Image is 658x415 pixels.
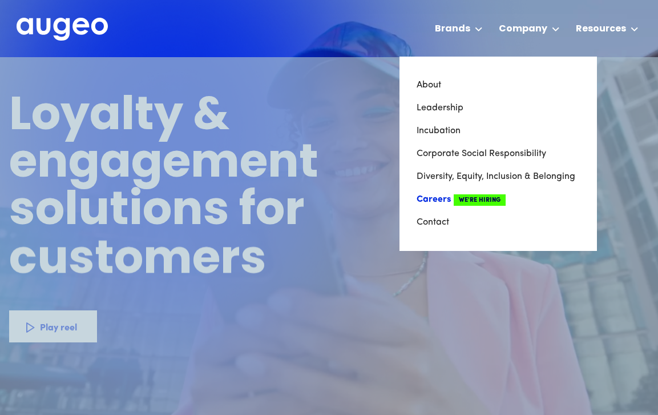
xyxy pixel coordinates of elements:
div: Resources [576,22,626,36]
a: CareersWe're Hiring [417,188,580,211]
img: Augeo's full logo in white. [17,18,108,41]
span: We're Hiring [454,194,506,206]
a: Diversity, Equity, Inclusion & Belonging [417,165,580,188]
a: Contact [417,211,580,234]
a: Incubation [417,119,580,142]
a: About [417,74,580,97]
a: Leadership [417,97,580,119]
div: Brands [435,22,470,36]
div: Company [499,22,547,36]
a: Corporate Social Responsibility [417,142,580,165]
a: home [17,18,108,42]
nav: Company [399,57,597,251]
